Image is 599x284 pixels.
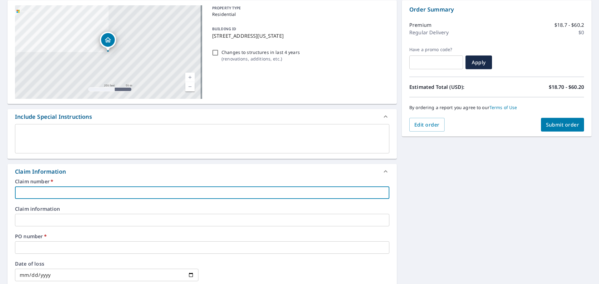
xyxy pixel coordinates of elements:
p: [STREET_ADDRESS][US_STATE] [212,32,387,40]
button: Submit order [541,118,584,132]
p: $18.70 - $60.20 [549,83,584,91]
label: Date of loss [15,261,198,266]
p: Premium [409,21,431,29]
p: Regular Delivery [409,29,449,36]
p: $18.7 - $60.2 [554,21,584,29]
label: PO number [15,234,389,239]
p: Order Summary [409,5,584,14]
p: By ordering a report you agree to our [409,105,584,110]
div: Dropped pin, building 1, Residential property, 1319 Indiana Ave Connersville, IN 47331 [100,32,116,51]
p: Estimated Total (USD): [409,83,497,91]
div: Claim Information [7,164,397,179]
div: Include Special Instructions [15,113,92,121]
a: Current Level 17, Zoom Out [185,82,195,91]
p: Residential [212,11,387,17]
p: Changes to structures in last 4 years [222,49,300,55]
div: Include Special Instructions [7,109,397,124]
button: Apply [465,55,492,69]
div: Claim Information [15,167,66,176]
a: Current Level 17, Zoom In [185,73,195,82]
span: Submit order [546,121,579,128]
p: ( renovations, additions, etc. ) [222,55,300,62]
label: Have a promo code? [409,47,463,52]
span: Edit order [414,121,440,128]
label: Claim number [15,179,389,184]
p: PROPERTY TYPE [212,5,387,11]
button: Edit order [409,118,445,132]
p: $0 [578,29,584,36]
p: BUILDING ID [212,26,236,31]
label: Claim information [15,206,389,211]
span: Apply [470,59,487,66]
a: Terms of Use [489,104,517,110]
